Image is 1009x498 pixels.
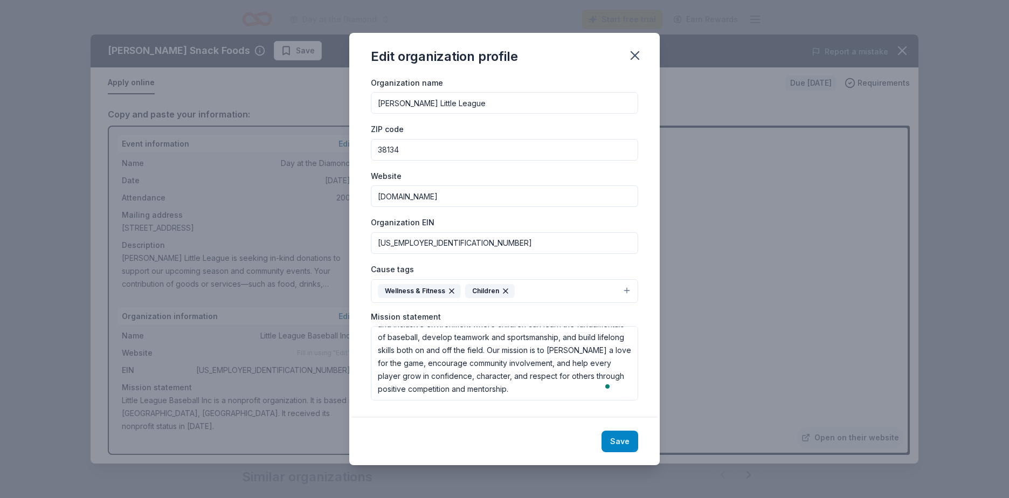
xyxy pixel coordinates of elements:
div: Children [465,284,515,298]
input: 12345 (U.S. only) [371,139,638,161]
label: Mission statement [371,312,441,322]
input: 12-3456789 [371,232,638,254]
label: Website [371,171,402,182]
label: ZIP code [371,124,404,135]
label: Cause tags [371,264,414,275]
label: Organization EIN [371,217,434,228]
button: Wellness & FitnessChildren [371,279,638,303]
textarea: To enrich screen reader interactions, please activate Accessibility in Grammarly extension settings [371,326,638,400]
div: Edit organization profile [371,48,518,65]
label: Organization name [371,78,443,88]
button: Save [602,431,638,452]
div: Wellness & Fitness [378,284,461,298]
